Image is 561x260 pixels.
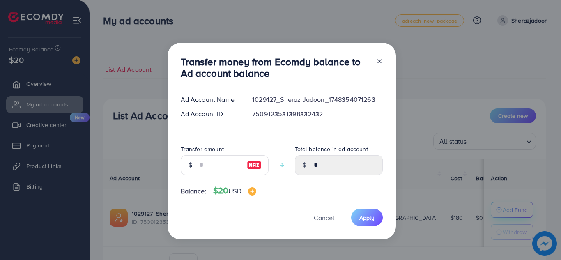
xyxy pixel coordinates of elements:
[295,145,368,153] label: Total balance in ad account
[174,109,246,119] div: Ad Account ID
[246,95,389,104] div: 1029127_Sheraz Jadoon_1748354071263
[314,213,334,222] span: Cancel
[181,145,224,153] label: Transfer amount
[228,186,241,196] span: USD
[247,160,262,170] img: image
[174,95,246,104] div: Ad Account Name
[248,187,256,196] img: image
[351,209,383,226] button: Apply
[303,209,345,226] button: Cancel
[359,214,375,222] span: Apply
[246,109,389,119] div: 7509123531398332432
[181,56,370,80] h3: Transfer money from Ecomdy balance to Ad account balance
[213,186,256,196] h4: $20
[181,186,207,196] span: Balance:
